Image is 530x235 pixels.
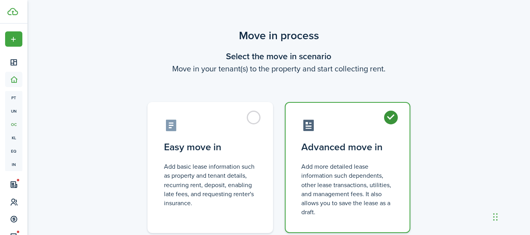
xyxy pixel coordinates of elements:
[5,104,22,118] a: un
[5,158,22,171] a: in
[491,197,530,235] iframe: Chat Widget
[7,8,18,15] img: TenantCloud
[5,144,22,158] a: eq
[493,205,498,229] div: Drag
[301,162,394,217] control-radio-card-description: Add more detailed lease information such dependents, other lease transactions, utilities, and man...
[164,140,257,154] control-radio-card-title: Easy move in
[5,31,22,47] button: Open menu
[301,140,394,154] control-radio-card-title: Advanced move in
[138,50,420,63] wizard-step-header-title: Select the move in scenario
[5,118,22,131] a: oc
[5,131,22,144] a: kl
[138,63,420,75] wizard-step-header-description: Move in your tenant(s) to the property and start collecting rent.
[5,91,22,104] a: pt
[138,27,420,44] scenario-title: Move in process
[164,162,257,208] control-radio-card-description: Add basic lease information such as property and tenant details, recurring rent, deposit, enablin...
